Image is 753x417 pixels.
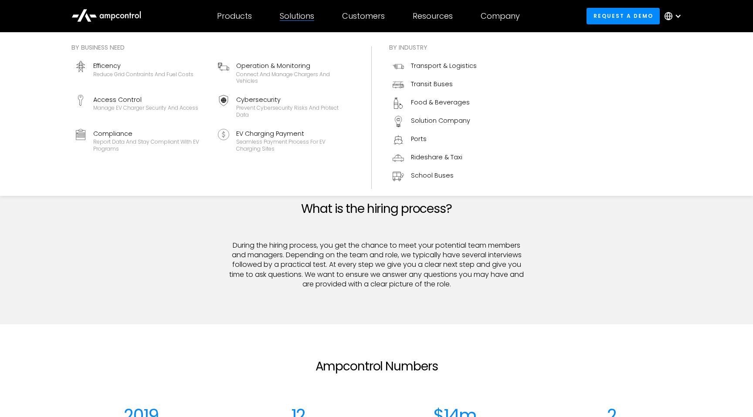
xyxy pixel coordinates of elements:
[411,61,477,71] div: Transport & Logistics
[236,129,350,138] div: EV Charging Payment
[228,202,525,216] h2: What is the hiring process?
[411,152,462,162] div: Rideshare & Taxi
[214,91,354,122] a: CybersecurityPrevent cybersecurity risks and protect data
[217,11,252,21] div: Products
[389,57,480,76] a: Transport & Logistics
[214,125,354,156] a: EV Charging PaymentSeamless Payment Process for EV Charging Sites
[93,104,198,111] div: Manage EV charger security and access
[481,11,520,21] div: Company
[93,71,193,78] div: Reduce grid contraints and fuel costs
[587,8,660,24] a: Request a demo
[389,112,480,131] a: Solution Company
[413,11,453,21] div: Resources
[93,95,198,104] div: Access Control
[71,43,354,52] div: By business need
[411,134,427,144] div: Ports
[93,61,193,71] div: Efficency
[411,116,470,125] div: Solution Company
[280,11,314,21] div: Solutions
[236,71,350,84] div: Connect and manage chargers and vehicles
[214,57,354,88] a: Operation & MonitoringConnect and manage chargers and vehicles
[389,149,480,167] a: Rideshare & Taxi
[236,104,350,118] div: Prevent cybersecurity risks and protect data
[389,43,480,52] div: By industry
[389,167,480,185] a: School Buses
[389,76,480,94] a: Transit Buses
[71,57,211,88] a: EfficencyReduce grid contraints and fuel costs
[236,95,350,104] div: Cybersecurity
[228,241,525,289] p: During the hiring process, you get the chance to meet your potential team members and managers. D...
[389,94,480,112] a: Food & Beverages
[411,98,470,107] div: Food & Beverages
[342,11,385,21] div: Customers
[93,138,207,152] div: Report data and stay compliant with EV programs
[389,131,480,149] a: Ports
[71,125,211,156] a: ComplianceReport data and stay compliant with EV programs
[71,91,211,122] a: Access ControlManage EV charger security and access
[236,138,350,152] div: Seamless Payment Process for EV Charging Sites
[93,129,207,138] div: Compliance
[411,171,454,180] div: School Buses
[236,61,350,71] div: Operation & Monitoring
[228,359,525,374] h2: Ampcontrol Numbers
[411,79,453,89] div: Transit Buses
